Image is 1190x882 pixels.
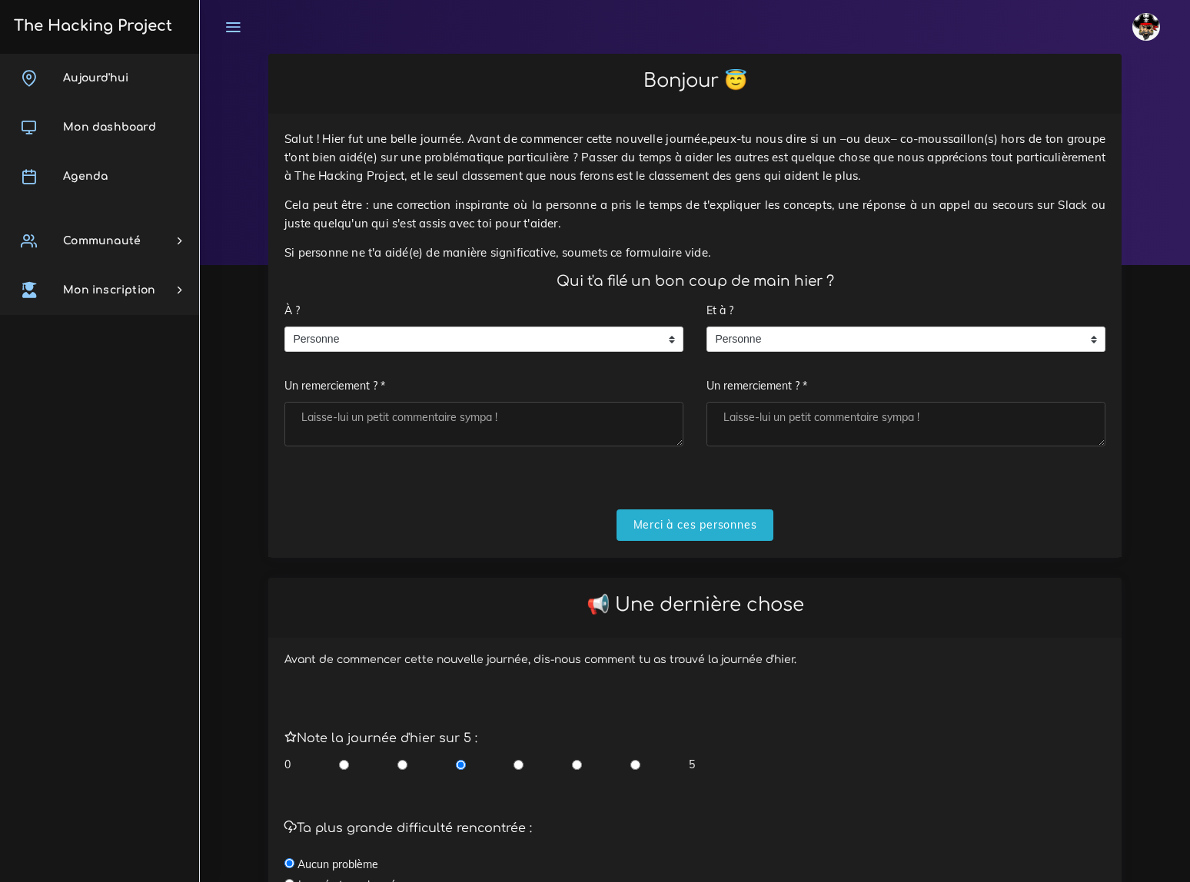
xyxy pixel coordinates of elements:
[1132,13,1160,41] img: avatar
[284,654,1105,667] h6: Avant de commencer cette nouvelle journée, dis-nous comment tu as trouvé la journée d'hier.
[285,327,660,352] span: Personne
[284,244,1105,262] p: Si personne ne t'a aidé(e) de manière significative, soumets ce formulaire vide.
[706,371,807,403] label: Un remerciement ? *
[63,72,128,84] span: Aujourd'hui
[63,171,108,182] span: Agenda
[284,295,300,327] label: À ?
[284,757,695,772] div: 0 5
[63,121,156,133] span: Mon dashboard
[617,509,774,541] input: Merci à ces personnes
[284,731,1105,746] h5: Note la journée d'hier sur 5 :
[284,821,1105,836] h5: Ta plus grande difficulté rencontrée :
[284,273,1105,290] h4: Qui t'a filé un bon coup de main hier ?
[284,371,385,403] label: Un remerciement ? *
[284,130,1105,185] p: Salut ! Hier fut une belle journée. Avant de commencer cette nouvelle journée,peux-tu nous dire s...
[706,295,733,327] label: Et à ?
[284,70,1105,92] h2: Bonjour 😇
[284,196,1105,233] p: Cela peut être : une correction inspirante où la personne a pris le temps de t'expliquer les conc...
[63,235,141,247] span: Communauté
[284,594,1105,616] h2: 📢 Une dernière chose
[9,18,172,35] h3: The Hacking Project
[63,284,155,296] span: Mon inscription
[707,327,1082,352] span: Personne
[297,857,378,872] label: Aucun problème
